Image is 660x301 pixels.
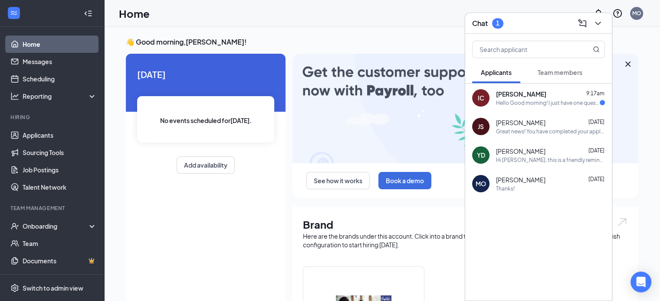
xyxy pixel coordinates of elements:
a: DocumentsCrown [23,252,97,269]
img: open.6027fd2a22e1237b5b06.svg [617,217,628,227]
svg: Collapse [84,9,92,18]
span: [DATE] [588,147,604,154]
input: Search applicant [473,41,575,58]
div: Onboarding [23,222,89,230]
span: Team members [538,68,582,76]
svg: WorkstreamLogo [10,9,18,17]
div: Switch to admin view [23,284,83,292]
a: Messages [23,53,97,70]
div: JS [478,122,484,131]
span: [DATE] [588,176,604,182]
div: Reporting [23,92,97,100]
h1: Home [119,6,150,21]
div: Great news! You have completed your application. We will reach out if we want to schedule a Zoom ... [496,128,605,135]
span: [PERSON_NAME] [496,90,546,98]
span: [PERSON_NAME] [496,147,545,155]
svg: UserCheck [10,222,19,230]
span: [DATE] [588,119,604,125]
div: Hello Good morning! I just have one question. Are you still reviewing applications? Thank you! [496,99,600,107]
button: Add availability [177,156,235,174]
div: MO [632,10,641,17]
div: Thanks! [496,185,515,192]
svg: Notifications [593,8,604,19]
a: Applicants [23,126,97,144]
button: ComposeMessage [575,16,589,30]
button: Book a demo [378,172,431,189]
a: Talent Network [23,178,97,196]
div: IC [478,94,484,102]
div: Hiring [10,113,95,121]
a: Job Postings [23,161,97,178]
svg: Settings [10,284,19,292]
h3: 👋 Good morning, [PERSON_NAME] ! [126,37,638,47]
a: Sourcing Tools [23,144,97,161]
span: No events scheduled for [DATE] . [160,116,252,125]
span: [PERSON_NAME] [496,118,545,127]
button: See how it works [306,172,370,189]
svg: Analysis [10,92,19,100]
svg: ChevronDown [593,18,603,29]
span: 9:17am [586,90,604,97]
a: SurveysCrown [23,269,97,287]
span: [DATE] [137,68,274,81]
div: YD [477,151,485,159]
div: 1 [496,19,499,27]
div: Team Management [10,204,95,212]
svg: Cross [623,59,633,69]
h1: Brand [303,217,628,232]
svg: MagnifyingGlass [593,46,600,53]
a: Scheduling [23,70,97,87]
div: Hi [PERSON_NAME], this is a friendly reminder. To move forward with your application for High Sch... [496,156,605,164]
div: Here are the brands under this account. Click into a brand to see your locations, managers, job p... [303,232,628,249]
button: ChevronDown [591,16,605,30]
span: Applicants [481,68,512,76]
div: Open Intercom Messenger [630,272,651,292]
svg: QuestionInfo [612,8,623,19]
span: [PERSON_NAME] [496,175,545,184]
div: MO [476,179,486,188]
svg: ComposeMessage [577,18,588,29]
a: Home [23,36,97,53]
h3: Chat [472,19,488,28]
img: payroll-large.gif [292,54,638,163]
a: Team [23,235,97,252]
